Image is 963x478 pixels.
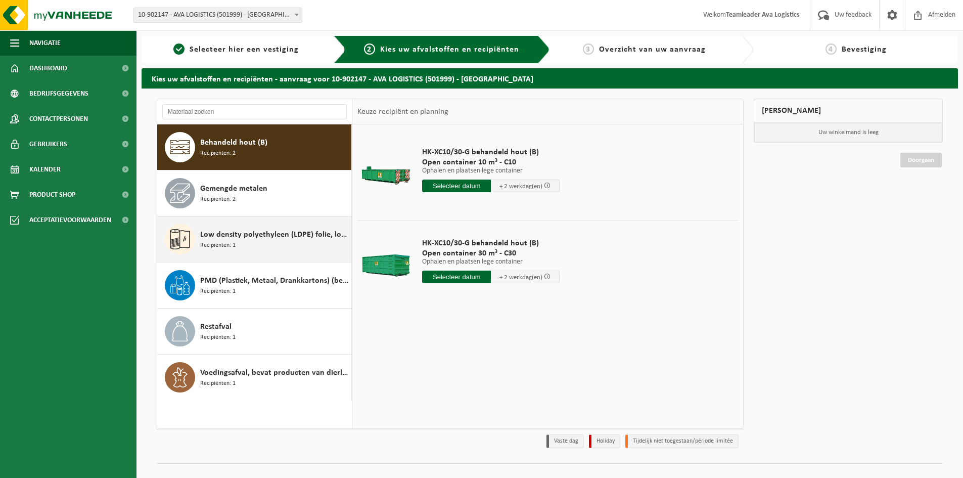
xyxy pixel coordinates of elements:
[157,309,352,355] button: Restafval Recipiënten: 1
[422,180,491,192] input: Selecteer datum
[200,229,349,241] span: Low density polyethyleen (LDPE) folie, los, naturel
[190,46,299,54] span: Selecteer hier een vestiging
[157,216,352,263] button: Low density polyethyleen (LDPE) folie, los, naturel Recipiënten: 1
[583,44,594,55] span: 3
[754,99,943,123] div: [PERSON_NAME]
[422,157,560,167] span: Open container 10 m³ - C10
[29,207,111,233] span: Acceptatievoorwaarden
[162,104,347,119] input: Materiaal zoeken
[842,46,887,54] span: Bevestiging
[499,183,542,190] span: + 2 werkdag(en)
[200,321,232,333] span: Restafval
[200,149,236,158] span: Recipiënten: 2
[826,44,837,55] span: 4
[499,274,542,281] span: + 2 werkdag(en)
[29,132,67,157] span: Gebruikers
[380,46,519,54] span: Kies uw afvalstoffen en recipiënten
[364,44,375,55] span: 2
[422,248,560,258] span: Open container 30 m³ - C30
[157,355,352,400] button: Voedingsafval, bevat producten van dierlijke oorsprong, onverpakt, categorie 3 Recipiënten: 1
[200,287,236,296] span: Recipiënten: 1
[29,56,67,81] span: Dashboard
[422,167,560,175] p: Ophalen en plaatsen lege container
[200,367,349,379] span: Voedingsafval, bevat producten van dierlijke oorsprong, onverpakt, categorie 3
[589,434,620,448] li: Holiday
[157,170,352,216] button: Gemengde metalen Recipiënten: 2
[422,147,560,157] span: HK-XC10/30-G behandeld hout (B)
[147,44,326,56] a: 1Selecteer hier een vestiging
[157,124,352,170] button: Behandeld hout (B) Recipiënten: 2
[29,81,88,106] span: Bedrijfsgegevens
[29,182,75,207] span: Product Shop
[422,238,560,248] span: HK-XC10/30-G behandeld hout (B)
[173,44,185,55] span: 1
[599,46,706,54] span: Overzicht van uw aanvraag
[142,68,958,88] h2: Kies uw afvalstoffen en recipiënten - aanvraag voor 10-902147 - AVA LOGISTICS (501999) - [GEOGRAP...
[200,241,236,250] span: Recipiënten: 1
[726,11,800,19] strong: Teamleader Ava Logistics
[422,258,560,266] p: Ophalen en plaatsen lege container
[352,99,453,124] div: Keuze recipiënt en planning
[754,123,942,142] p: Uw winkelmand is leeg
[29,30,61,56] span: Navigatie
[133,8,302,23] span: 10-902147 - AVA LOGISTICS (501999) - SINT-NIKLAAS
[200,195,236,204] span: Recipiënten: 2
[200,333,236,342] span: Recipiënten: 1
[134,8,302,22] span: 10-902147 - AVA LOGISTICS (501999) - SINT-NIKLAAS
[422,271,491,283] input: Selecteer datum
[29,157,61,182] span: Kalender
[900,153,942,167] a: Doorgaan
[200,379,236,388] span: Recipiënten: 1
[157,263,352,309] button: PMD (Plastiek, Metaal, Drankkartons) (bedrijven) Recipiënten: 1
[200,183,267,195] span: Gemengde metalen
[546,434,584,448] li: Vaste dag
[200,275,349,287] span: PMD (Plastiek, Metaal, Drankkartons) (bedrijven)
[625,434,739,448] li: Tijdelijk niet toegestaan/période limitée
[200,137,267,149] span: Behandeld hout (B)
[29,106,88,132] span: Contactpersonen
